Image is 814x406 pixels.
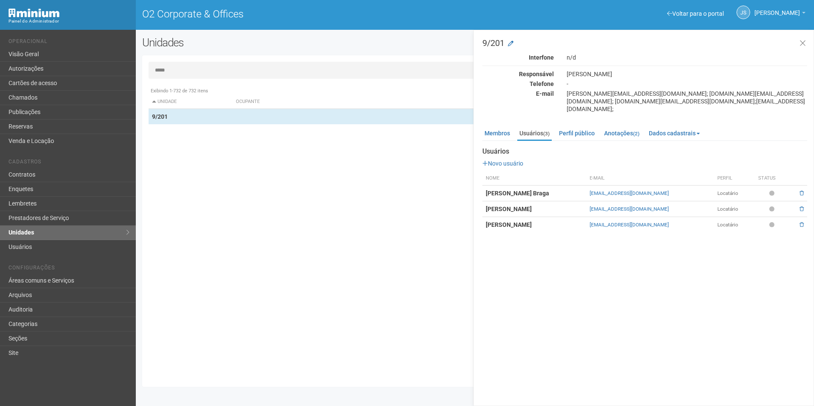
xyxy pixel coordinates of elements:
td: Locatário [714,217,755,233]
div: [PERSON_NAME] [560,70,814,78]
img: Minium [9,9,60,17]
a: [PERSON_NAME] [754,11,805,17]
div: Painel do Administrador [9,17,129,25]
span: Pendente [769,190,777,197]
strong: Usuários [482,148,807,155]
div: n/d [560,54,814,61]
a: Anotações(2) [602,127,642,140]
th: Status [755,172,791,186]
th: Nome [482,172,586,186]
div: Interfone [476,54,560,61]
span: Pendente [769,206,777,213]
a: Modificar a unidade [508,40,513,48]
th: E-mail [586,172,714,186]
strong: [PERSON_NAME] Braga [486,190,549,197]
a: [EMAIL_ADDRESS][DOMAIN_NAME] [590,206,669,212]
small: (3) [543,131,550,137]
td: Locatário [714,186,755,201]
a: [EMAIL_ADDRESS][DOMAIN_NAME] [590,222,669,228]
div: [PERSON_NAME][EMAIL_ADDRESS][DOMAIN_NAME]; [DOMAIN_NAME][EMAIL_ADDRESS][DOMAIN_NAME]; [DOMAIN_NAM... [560,90,814,113]
li: Cadastros [9,159,129,168]
a: [EMAIL_ADDRESS][DOMAIN_NAME] [590,190,669,196]
div: Telefone [476,80,560,88]
li: Configurações [9,265,129,274]
a: JS [737,6,750,19]
a: Novo usuário [482,160,523,167]
th: Unidade: activate to sort column descending [149,95,232,109]
li: Operacional [9,38,129,47]
small: (2) [633,131,639,137]
a: Perfil público [557,127,597,140]
a: Membros [482,127,512,140]
td: Locatário [714,201,755,217]
a: Dados cadastrais [647,127,702,140]
a: Voltar para o portal [667,10,724,17]
strong: 9/201 [152,113,168,120]
a: Usuários(3) [517,127,552,141]
div: Exibindo 1-732 de 732 itens [149,87,801,95]
strong: [PERSON_NAME] [486,206,532,212]
strong: [PERSON_NAME] [486,221,532,228]
div: - [560,80,814,88]
span: Pendente [769,221,777,229]
div: E-mail [476,90,560,97]
h2: Unidades [142,36,412,49]
div: Responsável [476,70,560,78]
th: Ocupante: activate to sort column ascending [232,95,520,109]
h1: O2 Corporate & Offices [142,9,469,20]
th: Perfil [714,172,755,186]
h3: 9/201 [482,39,807,47]
span: Jeferson Souza [754,1,800,16]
